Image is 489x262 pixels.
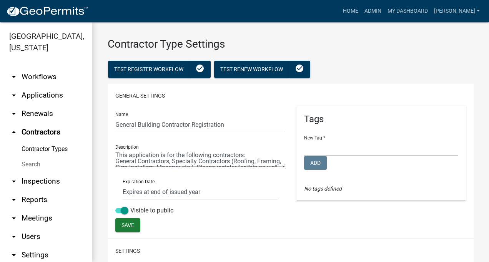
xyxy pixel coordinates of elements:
[304,186,342,192] i: No tags defined
[115,218,140,232] button: Save
[9,250,18,260] i: arrow_drop_down
[115,92,165,100] button: General Settings
[9,195,18,204] i: arrow_drop_down
[115,106,466,234] div: General Settings
[361,4,384,18] a: Admin
[340,4,361,18] a: Home
[295,63,304,73] i: check_circle
[9,91,18,100] i: arrow_drop_down
[115,247,140,255] button: Settings
[9,177,18,186] i: arrow_drop_down
[108,61,190,78] button: Test Register Workflow
[189,61,211,78] button: check_circle
[304,114,458,125] h5: Tags
[9,232,18,241] i: arrow_drop_down
[9,214,18,223] i: arrow_drop_down
[304,156,327,170] button: Add
[195,63,205,73] i: check_circle
[9,128,18,137] i: arrow_drop_up
[9,72,18,81] i: arrow_drop_down
[108,38,474,51] h3: Contractor Type Settings
[384,4,431,18] a: My Dashboard
[214,61,289,78] button: Test Renew Workflow
[431,4,483,18] a: [PERSON_NAME]
[289,61,310,78] button: check_circle
[121,222,134,228] span: Save
[220,66,283,72] span: Test Renew Workflow
[114,66,183,72] span: Test Register Workflow
[9,109,18,118] i: arrow_drop_down
[115,206,173,215] label: Visible to public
